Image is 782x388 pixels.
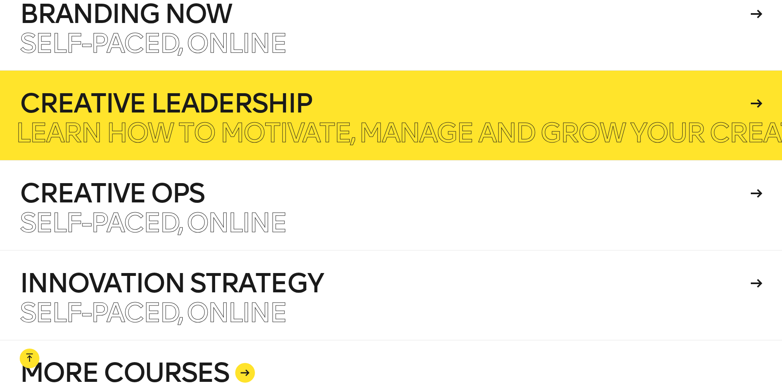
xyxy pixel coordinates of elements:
h4: Creative Leadership [20,90,748,117]
h4: Branding Now [20,1,748,27]
span: Self-paced, Online [20,296,286,329]
h4: Creative Ops [20,180,748,207]
span: Self-paced, Online [20,207,286,239]
h4: Innovation Strategy [20,270,748,296]
span: Self-paced, Online [20,27,286,60]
